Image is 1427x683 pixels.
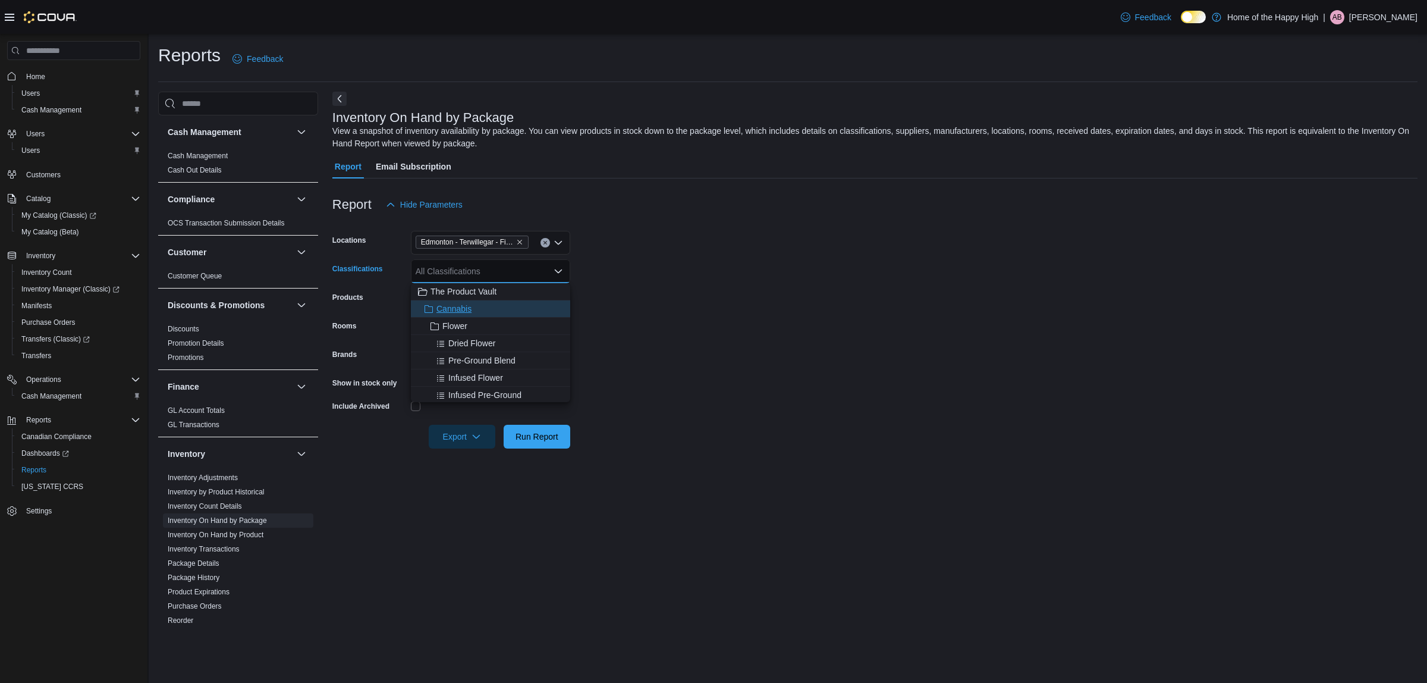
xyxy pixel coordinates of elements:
div: Customer [158,269,318,288]
span: Purchase Orders [17,315,140,330]
button: Clear input [540,238,550,247]
label: Show in stock only [332,378,397,388]
span: Pre-Ground Blend [448,355,516,366]
span: Cannabis [436,303,472,315]
a: Inventory Count Details [168,502,242,510]
span: Feedback [1135,11,1171,23]
button: Inventory [21,249,60,263]
button: Inventory [168,448,292,460]
button: Reports [21,413,56,427]
div: View a snapshot of inventory availability by package. You can view products in stock down to the ... [332,125,1412,150]
div: Inventory [158,471,318,647]
button: Open list of options [554,238,563,247]
button: Users [21,127,49,141]
a: GL Transactions [168,421,219,429]
span: The Product Vault [430,286,496,297]
a: Inventory Adjustments [168,474,238,482]
span: Reports [26,415,51,425]
a: Promotions [168,353,204,362]
button: Cannabis [411,300,570,318]
span: Dried Flower [448,337,495,349]
span: Reports [21,465,46,475]
button: The Product Vault [411,283,570,300]
button: Export [429,425,495,449]
button: Users [2,126,145,142]
button: Cash Management [168,126,292,138]
span: Inventory Manager (Classic) [21,284,120,294]
span: Transfers (Classic) [21,334,90,344]
a: Reorder [168,616,193,625]
a: Cash Out Details [168,166,222,174]
div: Finance [158,403,318,437]
a: Package Details [168,559,219,568]
button: Users [12,142,145,159]
span: Operations [21,372,140,387]
span: Flower [442,320,467,332]
span: Users [17,86,140,101]
span: My Catalog (Classic) [17,208,140,223]
a: Discounts [168,325,199,333]
span: Cash Management [21,391,81,401]
button: Inventory [2,247,145,264]
button: Cash Management [294,125,309,139]
h3: Cash Management [168,126,241,138]
span: Operations [26,375,61,384]
span: Inventory Count [17,265,140,280]
h3: Report [332,198,372,212]
a: Reports [17,463,51,477]
a: Package History [168,574,219,582]
span: Customer Queue [168,271,222,281]
button: Settings [2,502,145,519]
span: Dashboards [21,449,69,458]
button: Inventory [294,447,309,461]
button: My Catalog (Beta) [12,224,145,240]
span: Export [436,425,488,449]
span: Inventory [26,251,55,261]
h3: Customer [168,246,206,258]
span: Inventory On Hand by Product [168,530,263,540]
button: Next [332,92,347,106]
a: Purchase Orders [168,602,222,610]
button: Operations [21,372,66,387]
a: Inventory Manager (Classic) [17,282,124,296]
a: Cash Management [17,103,86,117]
button: Flower [411,318,570,335]
span: Catalog [21,192,140,206]
a: Cash Management [17,389,86,403]
div: Cash Management [158,149,318,182]
span: Report [335,155,362,178]
a: Users [17,86,45,101]
span: Purchase Orders [168,601,222,611]
button: Cash Management [12,388,145,405]
span: Transfers (Classic) [17,332,140,346]
p: Home of the Happy High [1227,10,1318,24]
span: Users [26,129,45,139]
span: Reorder [168,616,193,625]
button: Transfers [12,347,145,364]
span: Users [21,146,40,155]
span: Inventory by Product Historical [168,487,265,497]
h1: Reports [158,43,221,67]
button: Users [12,85,145,102]
button: Cash Management [12,102,145,118]
h3: Inventory [168,448,205,460]
a: Inventory Count [17,265,77,280]
a: Product Expirations [168,588,230,596]
nav: Complex example [7,62,140,550]
button: Close list of options [554,267,563,276]
button: Hide Parameters [381,193,467,217]
span: Cash Management [17,103,140,117]
a: Promotion Details [168,339,224,347]
button: Remove Edmonton - Terwillegar - Fire & Flower from selection in this group [516,239,523,246]
span: Settings [21,503,140,518]
button: Manifests [12,297,145,314]
span: GL Account Totals [168,406,225,415]
span: Feedback [247,53,283,65]
button: Run Report [504,425,570,449]
span: Canadian Compliance [17,430,140,444]
button: Canadian Compliance [12,428,145,445]
a: Feedback [1116,5,1176,29]
span: Reports [17,463,140,477]
span: Cash Management [17,389,140,403]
